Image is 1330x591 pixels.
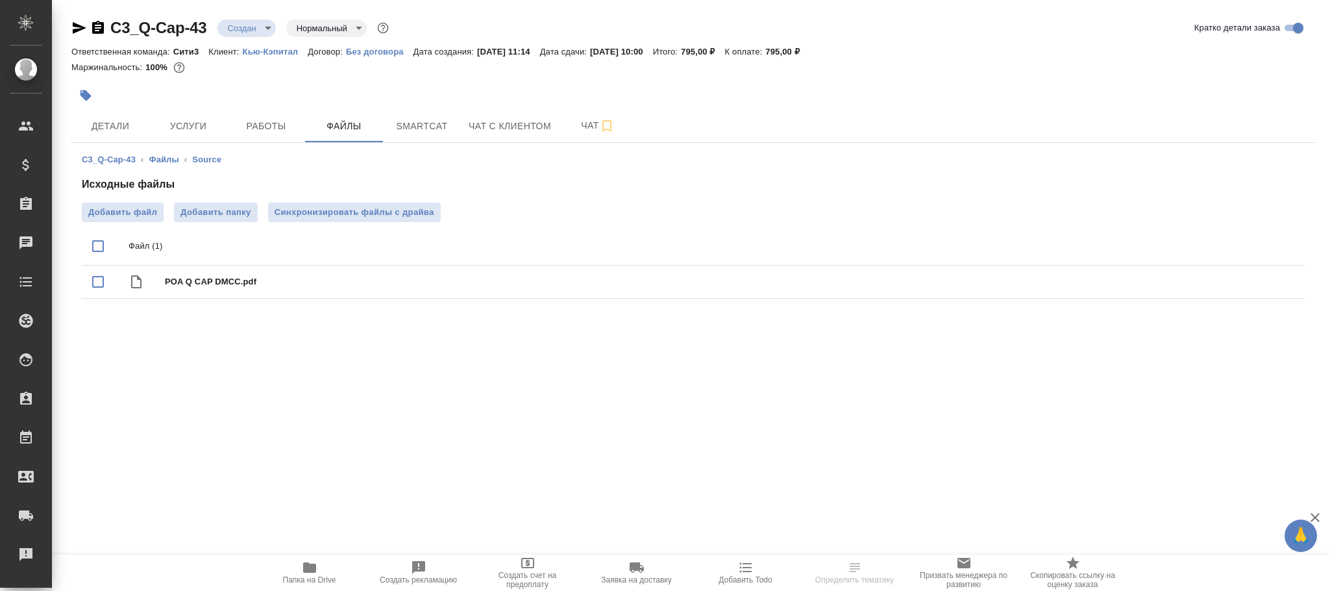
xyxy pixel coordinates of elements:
span: Синхронизировать файлы с драйва [275,206,434,219]
div: Создан [217,19,276,37]
span: Smartcat [391,118,453,134]
a: Без договора [346,45,413,57]
li: ‹ [141,153,143,166]
p: Маржинальность: [71,62,145,72]
p: Без договора [346,47,413,57]
h4: Исходные файлы [82,177,1305,192]
nav: breadcrumb [82,153,1305,166]
button: 🙏 [1285,520,1317,552]
p: Сити3 [173,47,209,57]
p: Ответственная команда: [71,47,173,57]
span: Добавить файл [88,206,157,219]
p: Кью-Кэпитал [243,47,308,57]
p: 795,00 ₽ [681,47,725,57]
a: C3_Q-Cap-43 [82,155,136,164]
p: [DATE] 10:00 [590,47,653,57]
a: Файлы [149,155,179,164]
label: Добавить файл [82,203,164,222]
li: ‹ [184,153,187,166]
p: Дата создания: [413,47,477,57]
svg: Подписаться [599,118,615,134]
button: Нормальный [293,23,351,34]
p: 795,00 ₽ [765,47,809,57]
button: Синхронизировать файлы с драйва [268,203,441,222]
button: Создан [224,23,260,34]
p: Итого: [653,47,681,57]
a: Кью-Кэпитал [243,45,308,57]
span: Работы [235,118,297,134]
span: Чат [567,118,629,134]
p: Клиент: [208,47,242,57]
a: C3_Q-Cap-43 [110,19,207,36]
span: Файлы [313,118,375,134]
p: Договор: [308,47,346,57]
span: POA Q CAP DMCC.pdf [165,275,1295,288]
button: Доп статусы указывают на важность/срочность заказа [375,19,391,36]
span: Кратко детали заказа [1194,21,1280,34]
button: 0.00 RUB; [171,59,188,76]
span: 🙏 [1290,522,1312,549]
p: 100% [145,62,171,72]
button: Добавить тэг [71,81,100,110]
button: Скопировать ссылку для ЯМессенджера [71,20,87,36]
p: К оплате: [725,47,766,57]
button: Добавить папку [174,203,257,222]
p: Дата сдачи: [540,47,590,57]
span: Добавить папку [180,206,251,219]
button: Скопировать ссылку [90,20,106,36]
p: [DATE] 11:14 [477,47,540,57]
p: Файл (1) [129,240,1295,253]
span: Детали [79,118,142,134]
span: Чат с клиентом [469,118,551,134]
div: Создан [286,19,367,37]
a: Source [192,155,221,164]
span: Услуги [157,118,219,134]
